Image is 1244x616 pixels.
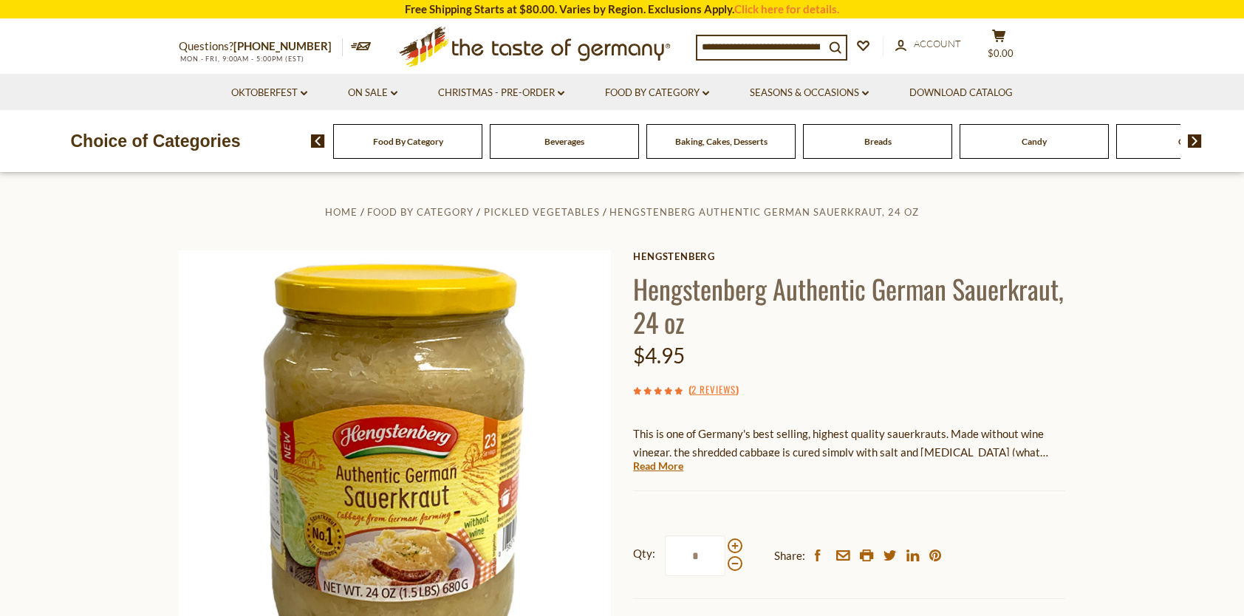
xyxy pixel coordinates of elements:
a: [PHONE_NUMBER] [233,39,332,52]
a: Breads [864,136,892,147]
img: next arrow [1188,134,1202,148]
a: Home [325,206,358,218]
a: Pickled Vegetables [484,206,600,218]
span: ( ) [688,382,739,397]
span: Share: [774,547,805,565]
span: MON - FRI, 9:00AM - 5:00PM (EST) [179,55,304,63]
a: Download Catalog [909,85,1013,101]
a: Account [895,36,961,52]
a: Christmas - PRE-ORDER [438,85,564,101]
strong: Qty: [633,544,655,563]
h1: Hengstenberg Authentic German Sauerkraut, 24 oz [633,272,1065,338]
a: Oktoberfest [231,85,307,101]
button: $0.00 [977,29,1021,66]
a: Baking, Cakes, Desserts [675,136,768,147]
a: Hengstenberg [633,250,1065,262]
a: Hengstenberg Authentic German Sauerkraut, 24 oz [609,206,919,218]
a: Beverages [544,136,584,147]
a: 2 Reviews [691,382,736,398]
span: $4.95 [633,343,685,368]
a: On Sale [348,85,397,101]
a: Read More [633,459,683,473]
a: Food By Category [373,136,443,147]
span: $0.00 [988,47,1014,59]
a: Food By Category [367,206,474,218]
img: previous arrow [311,134,325,148]
p: Questions? [179,37,343,56]
span: Account [914,38,961,49]
a: Food By Category [605,85,709,101]
a: Candy [1022,136,1047,147]
a: Seasons & Occasions [750,85,869,101]
a: Click here for details. [734,2,839,16]
p: This is one of Germany's best selling, highest quality sauerkrauts. Made without wine vinegar, th... [633,425,1065,462]
input: Qty: [665,535,725,576]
